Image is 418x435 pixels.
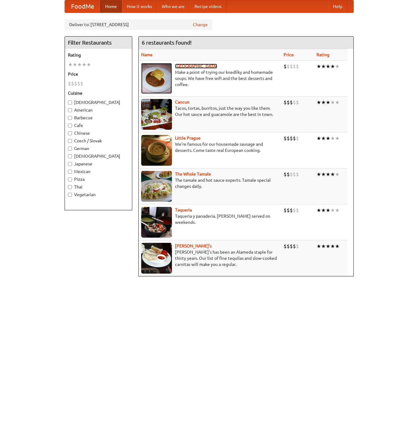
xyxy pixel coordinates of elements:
[335,63,340,70] li: ★
[316,171,321,178] li: ★
[316,135,321,142] li: ★
[68,185,72,189] input: Thai
[86,61,91,68] li: ★
[321,243,326,250] li: ★
[68,161,129,167] label: Japanese
[68,176,129,182] label: Pizza
[77,61,82,68] li: ★
[284,135,287,142] li: $
[321,99,326,106] li: ★
[80,80,83,87] li: $
[296,243,299,250] li: $
[68,71,129,77] h5: Price
[68,177,72,181] input: Pizza
[321,171,326,178] li: ★
[296,63,299,70] li: $
[287,243,290,250] li: $
[175,172,211,176] a: The Whole Tamale
[68,138,129,144] label: Czech / Slovak
[68,61,73,68] li: ★
[141,213,279,225] p: Taqueria y panaderia. [PERSON_NAME] served on weekends.
[71,80,74,87] li: $
[296,171,299,178] li: $
[68,193,72,197] input: Vegetarian
[175,100,189,105] a: Cancun
[330,99,335,106] li: ★
[321,135,326,142] li: ★
[326,207,330,214] li: ★
[82,61,86,68] li: ★
[77,80,80,87] li: $
[141,249,279,267] p: [PERSON_NAME]'s has been an Alameda staple for thirty years. Our list of fine tequilas and slow-c...
[68,115,129,121] label: Barbecue
[175,64,217,69] a: [GEOGRAPHIC_DATA]
[293,99,296,106] li: $
[316,52,329,57] a: Rating
[74,80,77,87] li: $
[330,207,335,214] li: ★
[122,0,157,13] a: How it works
[293,63,296,70] li: $
[293,135,296,142] li: $
[316,63,321,70] li: ★
[284,171,287,178] li: $
[68,124,72,128] input: Cafe
[68,130,129,136] label: Chinese
[284,207,287,214] li: $
[157,0,189,13] a: Who we are
[141,52,153,57] a: Name
[68,168,129,175] label: Mexican
[100,0,122,13] a: Home
[293,171,296,178] li: $
[68,170,72,174] input: Mexican
[287,99,290,106] li: $
[141,135,172,166] img: littleprague.jpg
[68,116,72,120] input: Barbecue
[335,135,340,142] li: ★
[141,105,279,117] p: Tacos, tortas, burritos, just the way you like them. Our hot sauce and guacamole are the best in ...
[141,207,172,238] img: taqueria.jpg
[335,99,340,106] li: ★
[335,243,340,250] li: ★
[326,135,330,142] li: ★
[68,101,72,105] input: [DEMOGRAPHIC_DATA]
[68,153,129,159] label: [DEMOGRAPHIC_DATA]
[68,192,129,198] label: Vegetarian
[330,171,335,178] li: ★
[141,63,172,94] img: czechpoint.jpg
[141,69,279,88] p: Make a point of trying our knedlíky and homemade soups. We have free wifi and the best desserts a...
[290,171,293,178] li: $
[68,52,129,58] h5: Rating
[284,243,287,250] li: $
[68,147,72,151] input: German
[316,207,321,214] li: ★
[193,22,208,28] a: Change
[68,90,129,96] h5: Cuisine
[321,63,326,70] li: ★
[293,207,296,214] li: $
[287,171,290,178] li: $
[296,99,299,106] li: $
[141,141,279,153] p: We're famous for our housemade sausage and desserts. Come taste real European cooking.
[175,136,201,140] a: Little Prague
[68,108,72,112] input: American
[293,243,296,250] li: $
[175,243,212,248] a: [PERSON_NAME]'s
[68,122,129,129] label: Cafe
[284,63,287,70] li: $
[68,184,129,190] label: Thai
[68,145,129,152] label: German
[141,177,279,189] p: The tamale and hot sauce experts. Tamale special changes daily.
[296,207,299,214] li: $
[290,63,293,70] li: $
[330,135,335,142] li: ★
[175,208,192,212] a: Taqueria
[328,0,347,13] a: Help
[326,243,330,250] li: ★
[141,171,172,202] img: wholetamale.jpg
[290,99,293,106] li: $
